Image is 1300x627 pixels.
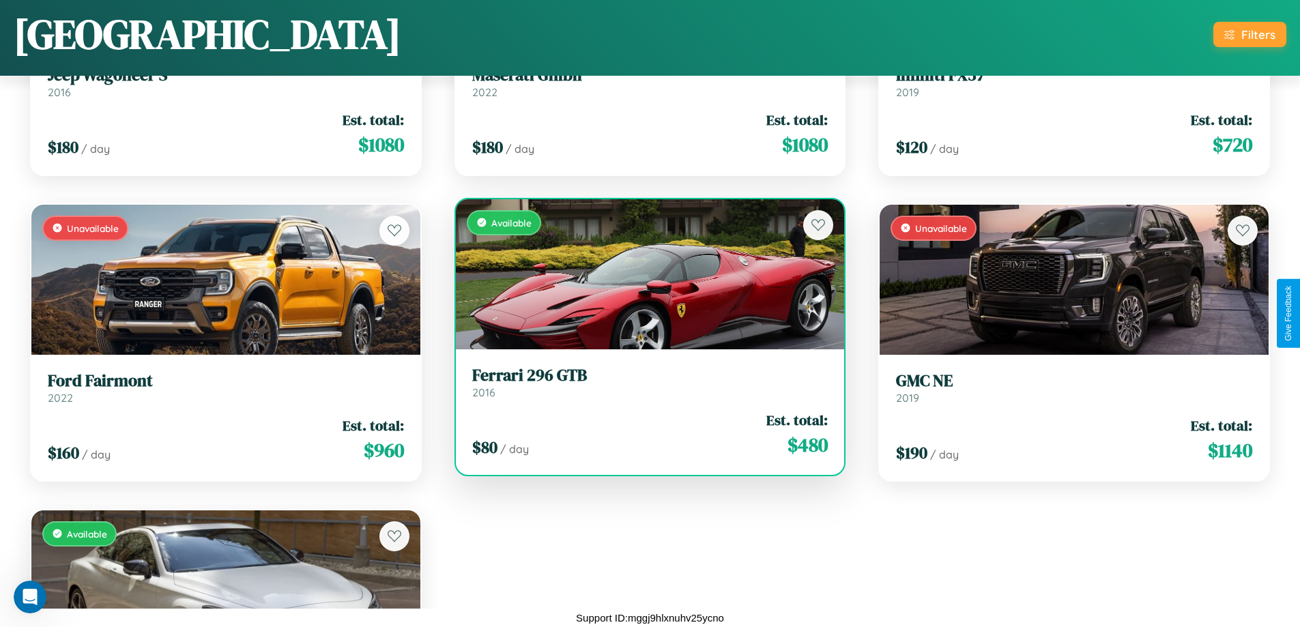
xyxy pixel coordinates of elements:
[1213,131,1252,158] span: $ 720
[915,222,967,234] span: Unavailable
[766,410,828,430] span: Est. total:
[576,609,724,627] p: Support ID: mggj9hlxnuhv25ycno
[788,431,828,458] span: $ 480
[472,366,828,399] a: Ferrari 296 GTB2016
[48,441,79,464] span: $ 160
[930,448,959,461] span: / day
[896,136,927,158] span: $ 120
[81,142,110,156] span: / day
[1208,437,1252,464] span: $ 1140
[1191,110,1252,130] span: Est. total:
[48,65,404,85] h3: Jeep Wagoneer S
[48,371,404,405] a: Ford Fairmont2022
[1284,286,1293,341] div: Give Feedback
[896,371,1252,405] a: GMC NE2019
[358,131,404,158] span: $ 1080
[896,65,1252,85] h3: Infiniti FX37
[782,131,828,158] span: $ 1080
[343,110,404,130] span: Est. total:
[1213,22,1286,47] button: Filters
[896,371,1252,391] h3: GMC NE
[896,65,1252,99] a: Infiniti FX372019
[472,65,828,85] h3: Maserati Ghibli
[472,366,828,385] h3: Ferrari 296 GTB
[48,136,78,158] span: $ 180
[491,217,532,229] span: Available
[896,391,919,405] span: 2019
[930,142,959,156] span: / day
[472,136,503,158] span: $ 180
[48,391,73,405] span: 2022
[14,581,46,613] iframe: Intercom live chat
[500,442,529,456] span: / day
[343,415,404,435] span: Est. total:
[82,448,111,461] span: / day
[67,222,119,234] span: Unavailable
[1191,415,1252,435] span: Est. total:
[14,6,401,62] h1: [GEOGRAPHIC_DATA]
[506,142,534,156] span: / day
[48,371,404,391] h3: Ford Fairmont
[896,441,927,464] span: $ 190
[48,65,404,99] a: Jeep Wagoneer S2016
[67,528,107,540] span: Available
[472,85,497,99] span: 2022
[364,437,404,464] span: $ 960
[48,85,71,99] span: 2016
[766,110,828,130] span: Est. total:
[472,65,828,99] a: Maserati Ghibli2022
[896,85,919,99] span: 2019
[472,385,495,399] span: 2016
[472,436,497,458] span: $ 80
[1241,27,1275,42] div: Filters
